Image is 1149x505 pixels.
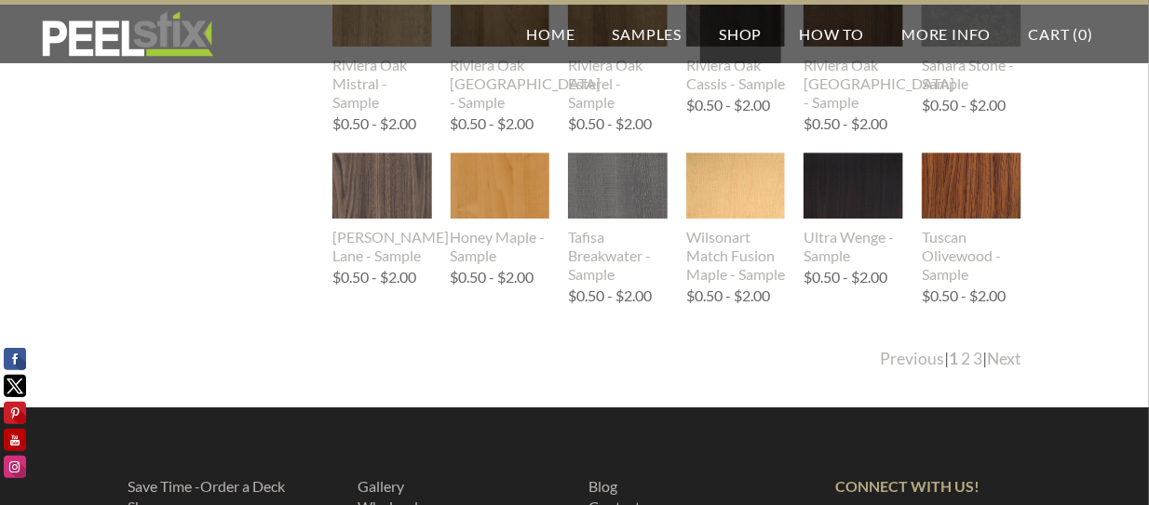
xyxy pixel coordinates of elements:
div: $0.50 - $2.00 [332,116,416,131]
div: Riviera Oak Mistral - Sample [332,56,432,112]
div: Ultra Wenge - Sample [804,228,903,265]
a: Home [508,5,594,63]
div: $0.50 - $2.00 [922,288,1006,303]
img: s832171791223022656_p447_i1_w400.jpeg [804,153,903,219]
div: [PERSON_NAME] Lane - Sample [332,228,432,265]
a: Ultra Wenge - Sample [804,153,903,264]
div: Sahara Stone - Sample [922,56,1021,93]
div: $0.50 - $2.00 [568,116,652,131]
div: Riviera Oak [GEOGRAPHIC_DATA] - Sample [451,56,550,112]
a: 3 [973,349,982,368]
a: More Info [883,5,1009,63]
div: Tuscan Olivewood - Sample [922,228,1021,284]
a: Wilsonart Match Fusion Maple - Sample [686,153,786,283]
img: REFACE SUPPLIES [37,11,217,58]
img: s832171791223022656_p689_i3_w307.jpeg [331,153,432,219]
img: s832171791223022656_p446_i1_w400.jpeg [922,153,1021,219]
span: 0 [1078,25,1088,43]
a: 1 [949,349,958,368]
img: s832171791223022656_p673_i1_w307.jpeg [568,153,669,219]
a: Honey Maple - Sample [451,153,550,264]
div: $0.50 - $2.00 [922,98,1006,113]
a: Samples [594,5,701,63]
div: $0.50 - $2.00 [804,116,887,131]
div: $0.50 - $2.00 [332,270,416,285]
strong: CONNECT WITH US! [835,477,980,495]
div: Wilsonart Match Fusion Maple - Sample [686,228,786,284]
div: $0.50 - $2.00 [686,98,770,113]
div: Riviera Oak Cassis - Sample [686,56,786,93]
div: $0.50 - $2.00 [451,270,534,285]
div: Tafisa Breakwater - Sample [568,228,668,284]
div: Honey Maple - Sample [451,228,550,265]
a: [PERSON_NAME] Lane - Sample [332,153,432,264]
a: Cart (0) [1010,5,1112,63]
div: $0.50 - $2.00 [568,288,652,303]
img: s832171791223022656_p677_i3_w432.jpeg [450,153,550,219]
a: How To [781,5,884,63]
div: $0.50 - $2.00 [804,270,887,285]
a: Tafisa Breakwater - Sample [568,153,668,283]
a: Blog [588,477,617,495]
a: Save Time -Order a Deck [128,477,285,495]
div: Riviera Oak [GEOGRAPHIC_DATA] - Sample [804,56,903,112]
a: Shop [700,5,780,63]
div: Riviera Oak Esterel - Sample [568,56,668,112]
div: | | [880,348,1021,370]
a: Previous [880,349,944,368]
div: $0.50 - $2.00 [686,288,770,303]
img: s832171791223022656_p453_i1_w400.jpeg [686,153,786,219]
a: Gallery​ [358,477,405,495]
a: Tuscan Olivewood - Sample [922,153,1021,283]
a: 2 [961,349,970,368]
div: $0.50 - $2.00 [451,116,534,131]
a: Next [987,349,1021,368]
